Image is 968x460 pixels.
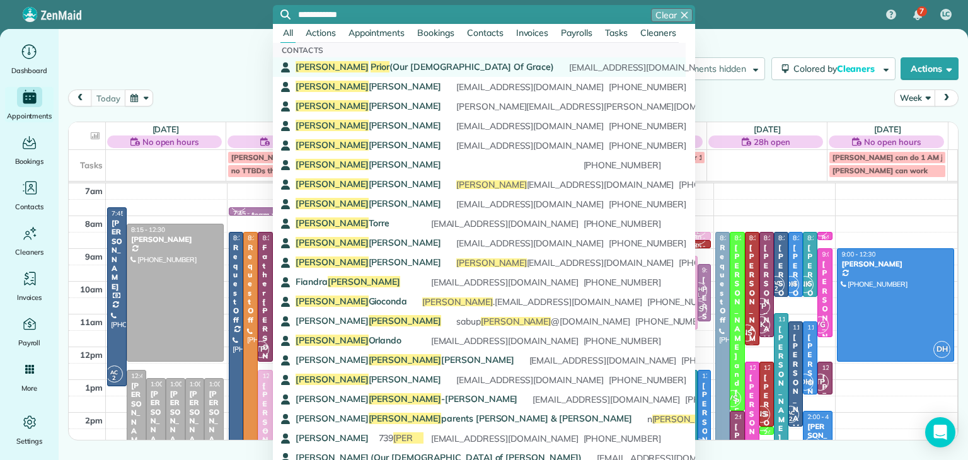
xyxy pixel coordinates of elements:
a: [PERSON_NAME][PERSON_NAME][EMAIL_ADDRESS][DOMAIN_NAME][PHONE_NUMBER] [273,77,686,96]
span: 12:45 - 4:45 [262,372,296,380]
span: [PERSON_NAME] [296,374,369,385]
span: 12:45 - 4:45 [131,372,165,380]
span: 8:30 - 5:30 [248,234,278,242]
span: TP [753,298,770,315]
button: Focus search [273,9,291,20]
span: [PERSON_NAME] -[PERSON_NAME] [296,393,517,405]
span: 12:30 - 2:30 [764,364,798,372]
span: [PERSON_NAME] [296,120,441,131]
span: 8:30 - 10:30 [793,234,827,242]
span: [PERSON_NAME] can work [833,166,928,175]
span: DH [933,341,950,358]
span: 8:30 - 5:30 [233,234,263,242]
div: [PERSON_NAME] [841,260,950,268]
span: [EMAIL_ADDRESS][DOMAIN_NAME] [431,278,579,287]
div: [PERSON_NAME] [807,422,828,459]
span: LC [942,9,950,20]
span: Bookings [15,155,44,168]
button: today [91,89,125,106]
span: [PERSON_NAME] [422,296,493,308]
a: [PERSON_NAME][PERSON_NAME]parents [PERSON_NAME] & [PERSON_NAME]n[PERSON_NAME]4@[DOMAIN_NAME] [273,409,686,428]
span: no TTBDs this week, Olena with [PERSON_NAME] [231,166,406,175]
span: (Our [DEMOGRAPHIC_DATA] Of Grace) [296,61,554,72]
span: 9:00 - 11:45 [822,250,856,258]
span: [PHONE_NUMBER] [581,278,661,287]
span: Payrolls [561,27,592,38]
span: All [283,27,293,38]
span: [EMAIL_ADDRESS][DOMAIN_NAME] [431,219,579,228]
span: Payroll [18,336,41,349]
span: Invoices [17,291,42,304]
span: [PERSON_NAME] [296,256,441,268]
span: Torre [296,217,389,229]
span: IK [753,316,770,333]
div: [PERSON_NAME] [792,243,799,361]
span: Prior [371,61,389,72]
span: 8:30 - 11:45 [764,234,798,242]
span: Contacts [15,200,43,213]
a: Invoices [5,268,54,304]
span: [PHONE_NUMBER] [581,161,661,170]
span: Gioconda [296,296,407,307]
div: [PERSON_NAME] [749,243,756,361]
span: 11:15 - 1:30 [807,323,841,331]
span: Clear [655,9,677,21]
span: [EMAIL_ADDRESS][DOMAIN_NAME] [456,258,674,267]
span: [PERSON_NAME] [296,374,441,385]
button: Week [894,89,935,106]
span: [PERSON_NAME] [296,315,441,326]
div: [PERSON_NAME] [111,219,123,291]
div: [PERSON_NAME] [807,333,814,451]
div: [PERSON_NAME] [130,235,220,244]
span: [PHONE_NUMBER] [581,219,661,228]
span: 7am [85,186,103,196]
span: 12pm [80,350,103,360]
span: [PHONE_NUMBER] [676,258,756,267]
span: sabup @[DOMAIN_NAME] [456,317,630,326]
span: Settings [16,435,43,447]
button: Actions [901,57,959,80]
span: 8:30 - 12:00 [749,234,783,242]
button: Clear [651,8,693,22]
a: Settings [5,412,54,447]
span: TP [252,341,269,358]
a: [PERSON_NAME][PERSON_NAME][PERSON_NAME][EMAIL_ADDRESS][DOMAIN_NAME][PHONE_NUMBER] [273,175,686,194]
div: Request Off [233,243,239,325]
span: [PERSON_NAME] [296,178,369,190]
span: [PERSON_NAME] [456,179,527,190]
span: 8:30 - 10:30 [807,234,841,242]
span: 8:30 - 12:30 [262,234,296,242]
small: 2 [768,283,784,295]
a: Fiandra[PERSON_NAME][EMAIL_ADDRESS][DOMAIN_NAME][PHONE_NUMBER] [273,272,686,292]
span: [PERSON_NAME] [296,237,369,248]
div: Request Off [719,243,726,325]
a: Appointments [5,87,54,122]
a: [DATE] [153,124,180,134]
span: Colored by [793,63,879,74]
span: [PHONE_NUMBER] [581,434,661,443]
span: [PERSON_NAME] can do 1 AM job [833,152,952,162]
span: MH [694,285,703,292]
span: 1:00 - 3:45 [190,380,220,388]
span: [PERSON_NAME] [296,159,441,170]
span: [PERSON_NAME] [652,413,723,425]
div: 7 unread notifications [904,1,931,29]
span: Cleaners [15,246,43,258]
a: Dashboard [5,42,54,77]
span: n 4@[DOMAIN_NAME] [647,415,807,423]
span: [PERSON_NAME] [296,198,441,209]
span: 1:00 - 3:30 [209,380,239,388]
span: [PERSON_NAME] bday PTO [231,152,328,162]
div: [PERSON_NAME] [778,243,785,361]
span: TP [812,374,829,391]
span: [PHONE_NUMBER] [679,356,759,365]
span: NK [797,276,814,293]
span: [PERSON_NAME] [296,159,369,170]
a: [DATE] [874,124,901,134]
span: DH [804,437,821,454]
span: NS [753,406,770,423]
span: [PERSON_NAME] [296,139,441,151]
span: [EMAIL_ADDRESS][DOMAIN_NAME] [456,83,604,91]
a: [DATE] [754,124,781,134]
span: [PERSON_NAME] [296,100,369,112]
